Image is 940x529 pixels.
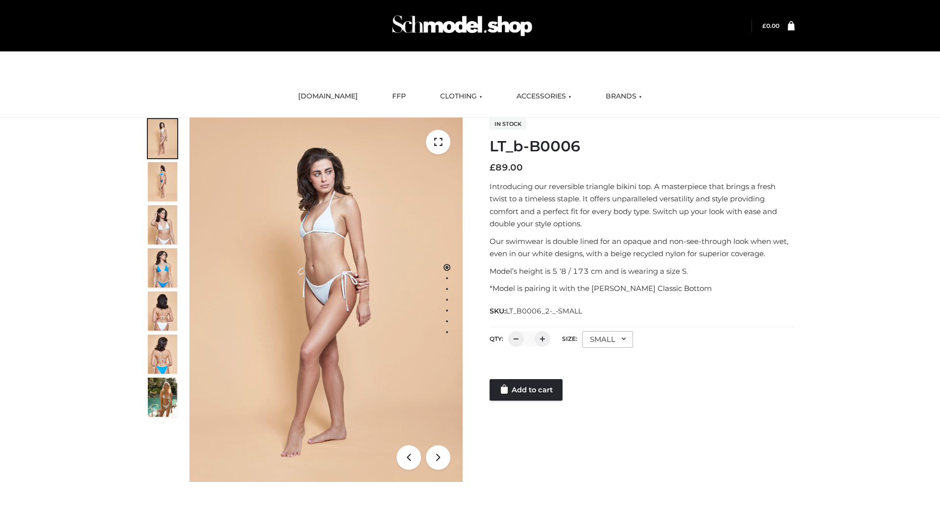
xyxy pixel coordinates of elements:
[490,235,795,260] p: Our swimwear is double lined for an opaque and non-see-through look when wet, even in our white d...
[490,118,526,130] span: In stock
[385,86,413,107] a: FFP
[490,180,795,230] p: Introducing our reversible triangle bikini top. A masterpiece that brings a fresh twist to a time...
[490,282,795,295] p: *Model is pairing it with the [PERSON_NAME] Classic Bottom
[562,335,577,342] label: Size:
[291,86,365,107] a: [DOMAIN_NAME]
[148,162,177,201] img: ArielClassicBikiniTop_CloudNine_AzureSky_OW114ECO_2-scaled.jpg
[509,86,579,107] a: ACCESSORIES
[490,379,563,401] a: Add to cart
[490,265,795,278] p: Model’s height is 5 ‘8 / 173 cm and is wearing a size S.
[582,331,633,348] div: SMALL
[490,138,795,155] h1: LT_b-B0006
[490,335,503,342] label: QTY:
[148,378,177,417] img: Arieltop_CloudNine_AzureSky2.jpg
[148,248,177,288] img: ArielClassicBikiniTop_CloudNine_AzureSky_OW114ECO_4-scaled.jpg
[762,22,766,29] span: £
[490,162,495,173] span: £
[433,86,490,107] a: CLOTHING
[389,6,536,45] img: Schmodel Admin 964
[762,22,779,29] bdi: 0.00
[490,162,523,173] bdi: 89.00
[189,118,463,482] img: ArielClassicBikiniTop_CloudNine_AzureSky_OW114ECO_1
[490,305,583,317] span: SKU:
[148,205,177,244] img: ArielClassicBikiniTop_CloudNine_AzureSky_OW114ECO_3-scaled.jpg
[506,307,582,315] span: LT_B0006_2-_-SMALL
[598,86,649,107] a: BRANDS
[148,335,177,374] img: ArielClassicBikiniTop_CloudNine_AzureSky_OW114ECO_8-scaled.jpg
[762,22,779,29] a: £0.00
[148,291,177,331] img: ArielClassicBikiniTop_CloudNine_AzureSky_OW114ECO_7-scaled.jpg
[148,119,177,158] img: ArielClassicBikiniTop_CloudNine_AzureSky_OW114ECO_1-scaled.jpg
